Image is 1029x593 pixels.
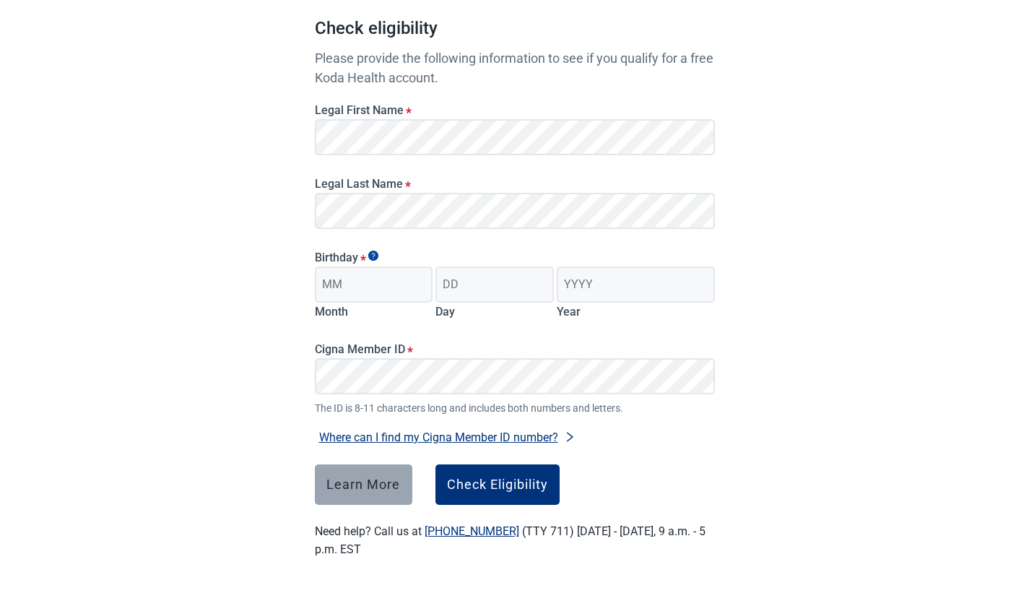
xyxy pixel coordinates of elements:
[315,103,715,117] label: Legal First Name
[315,464,412,505] button: Learn More
[557,267,714,303] input: Birth year
[315,15,715,48] h1: Check eligibility
[435,464,560,505] button: Check Eligibility
[315,48,715,87] p: Please provide the following information to see if you qualify for a free Koda Health account.
[435,267,554,303] input: Birth day
[315,342,715,356] label: Cigna Member ID
[315,305,348,319] label: Month
[557,305,581,319] label: Year
[368,251,378,261] span: Show tooltip
[315,177,715,191] label: Legal Last Name
[315,400,715,416] span: The ID is 8-11 characters long and includes both numbers and letters.
[425,524,519,538] a: [PHONE_NUMBER]
[447,477,548,492] div: Check Eligibility
[326,477,400,492] div: Learn More
[564,431,576,443] span: right
[435,305,455,319] label: Day
[315,428,580,447] button: Where can I find my Cigna Member ID number?
[315,251,715,264] legend: Birthday
[315,267,433,303] input: Birth month
[315,524,705,556] label: Need help? Call us at (TTY 711) [DATE] - [DATE], 9 a.m. - 5 p.m. EST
